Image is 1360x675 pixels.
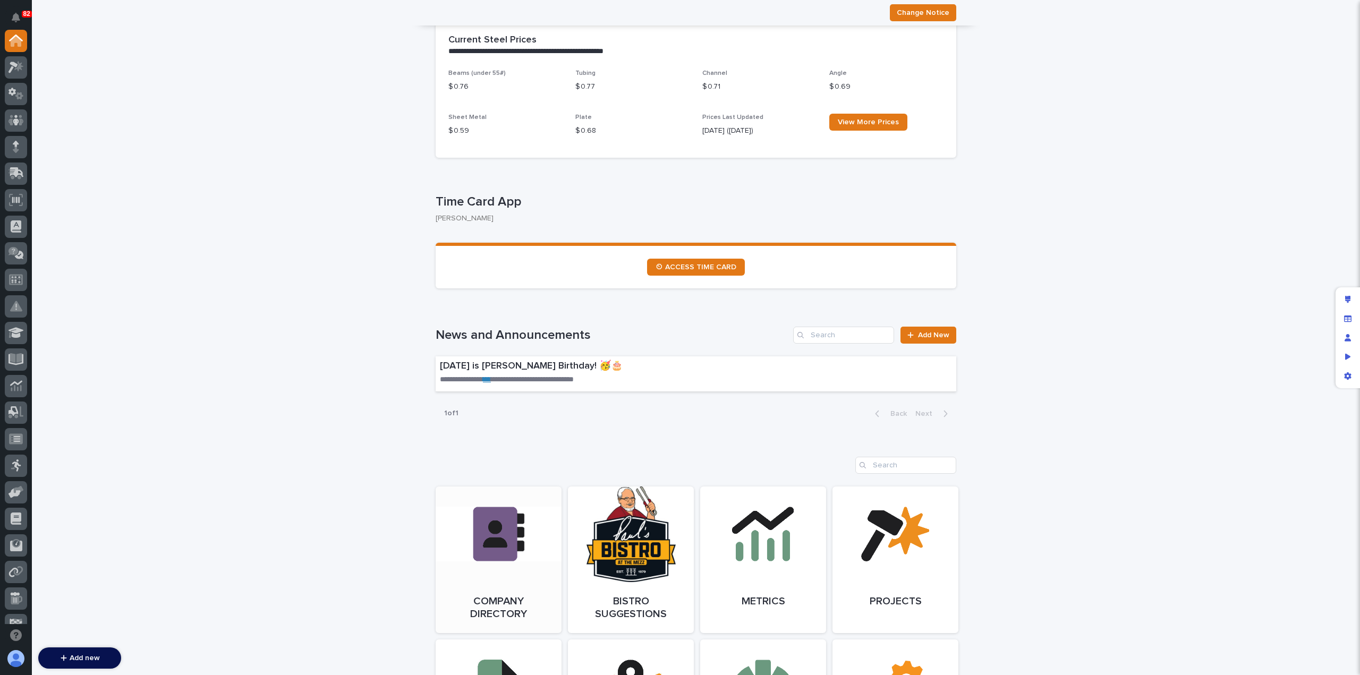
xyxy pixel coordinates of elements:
p: $ 0.69 [829,81,943,92]
p: $ 0.59 [448,125,563,136]
span: Add New [918,331,949,339]
div: Preview as [1338,347,1357,366]
div: Manage users [1338,328,1357,347]
button: Next [911,409,956,418]
div: Manage fields and data [1338,309,1357,328]
button: Add new [38,647,121,669]
a: Powered byPylon [75,196,129,204]
a: Metrics [700,486,826,633]
p: $ 0.68 [575,125,690,136]
input: Search [793,327,894,344]
span: Tubing [575,70,596,76]
button: Open support chat [5,624,27,646]
span: Pylon [106,196,129,204]
p: $ 0.71 [702,81,817,92]
a: Add New [900,327,956,344]
button: Change Notice [890,4,956,21]
h1: News and Announcements [436,328,789,343]
div: App settings [1338,366,1357,386]
span: Change Notice [897,7,949,18]
div: We're available if you need us! [36,129,134,137]
span: Channel [702,70,727,76]
p: $ 0.77 [575,81,690,92]
span: View More Prices [838,118,899,126]
a: Projects [832,486,958,633]
a: 🔗Onboarding Call [62,166,140,185]
p: [DATE] is [PERSON_NAME] Birthday! 🥳🎂 [440,361,797,372]
span: Help Docs [21,170,58,181]
span: Back [884,410,907,417]
span: Angle [829,70,847,76]
p: 1 of 1 [436,400,467,426]
div: Edit layout [1338,290,1357,309]
p: [DATE] ([DATE]) [702,125,817,136]
span: Next [915,410,939,417]
p: How can we help? [11,59,193,76]
div: 📖 [11,172,19,180]
span: ⏲ ACCESS TIME CARD [656,263,736,271]
span: Beams (under 55#) [448,70,506,76]
button: Notifications [5,6,27,29]
div: Notifications82 [13,13,27,30]
a: Company Directory [436,486,562,633]
p: [PERSON_NAME] [436,214,948,223]
span: Plate [575,114,592,121]
button: Start new chat [181,121,193,134]
p: Time Card App [436,194,952,210]
span: Sheet Metal [448,114,487,121]
button: Back [866,409,911,418]
span: Prices Last Updated [702,114,763,121]
span: Onboarding Call [77,170,135,181]
p: 82 [23,10,30,18]
div: 🔗 [66,172,75,180]
h2: Current Steel Prices [448,35,537,46]
a: Bistro Suggestions [568,486,694,633]
a: 📖Help Docs [6,166,62,185]
p: $ 0.76 [448,81,563,92]
a: View More Prices [829,114,907,131]
p: Welcome 👋 [11,42,193,59]
img: Stacker [11,10,32,31]
img: 1736555164131-43832dd5-751b-4058-ba23-39d91318e5a0 [11,118,30,137]
input: Search [855,457,956,474]
button: users-avatar [5,647,27,670]
div: Start new chat [36,118,174,129]
a: ⏲ ACCESS TIME CARD [647,259,745,276]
